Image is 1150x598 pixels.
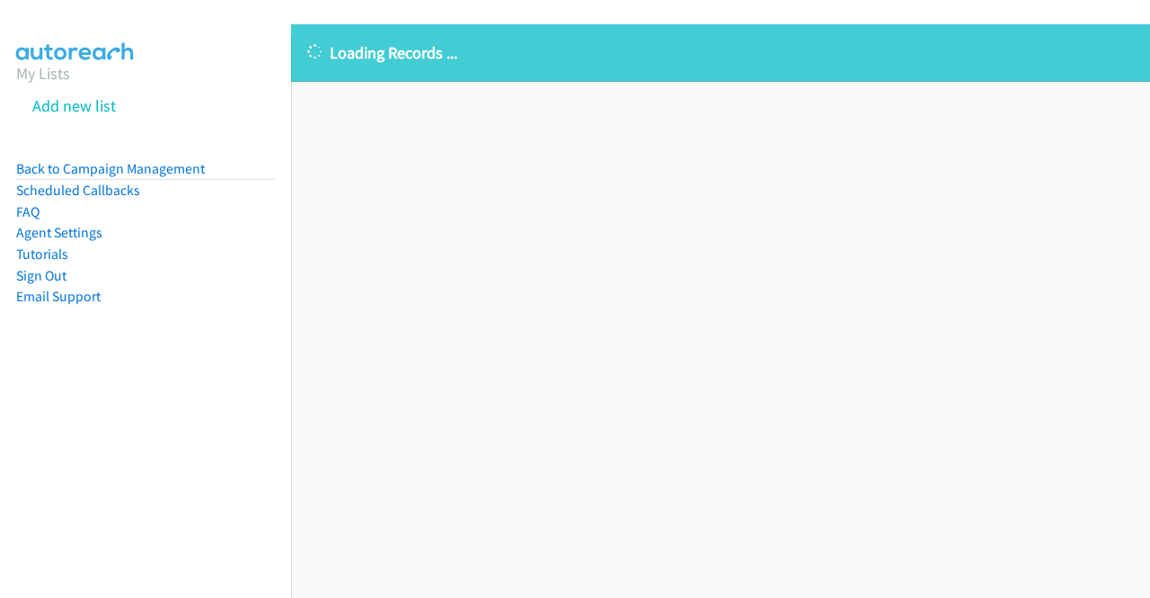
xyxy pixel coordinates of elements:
a: Back to Campaign Management [16,160,205,177]
a: Agent Settings [16,224,102,241]
a: Add new list [32,95,116,116]
a: My Lists [16,63,70,84]
p: Loading Records ... [307,40,1134,65]
a: Email Support [16,288,101,305]
a: Tutorials [16,245,68,263]
a: FAQ [16,203,40,220]
a: Scheduled Callbacks [16,182,140,199]
a: Sign Out [16,267,66,284]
